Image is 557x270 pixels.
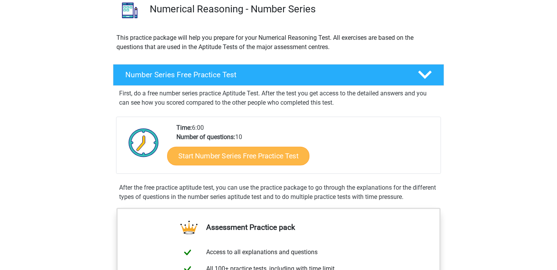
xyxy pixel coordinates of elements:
h3: Numerical Reasoning - Number Series [150,3,438,15]
p: This practice package will help you prepare for your Numerical Reasoning Test. All exercises are ... [116,33,441,52]
a: Number Series Free Practice Test [110,64,447,86]
a: Start Number Series Free Practice Test [167,146,309,165]
h4: Number Series Free Practice Test [125,70,405,79]
div: 6:00 10 [171,123,440,173]
img: Clock [124,123,163,162]
b: Number of questions: [176,133,235,141]
b: Time: [176,124,192,131]
div: After the free practice aptitude test, you can use the practice package to go through the explana... [116,183,441,202]
p: First, do a free number series practice Aptitude Test. After the test you get access to the detai... [119,89,438,107]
